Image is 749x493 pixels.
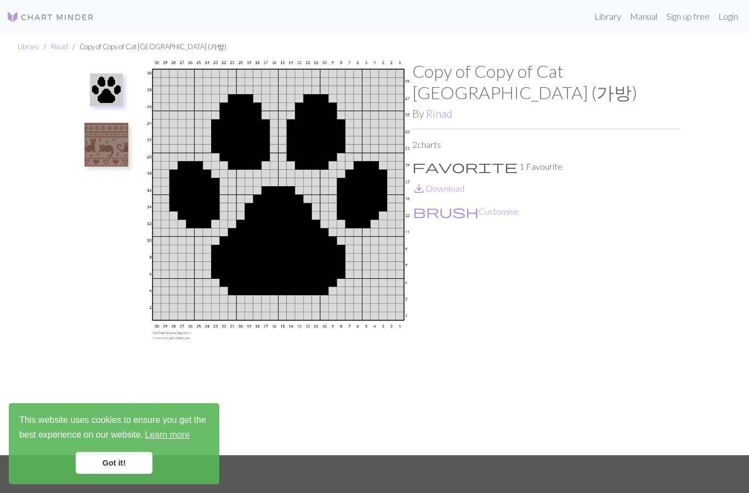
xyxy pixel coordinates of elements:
p: 2 charts [412,138,680,151]
span: favorite [412,159,518,174]
a: Library [18,42,39,51]
div: cookieconsent [9,403,219,484]
h2: By [412,107,680,120]
a: dismiss cookie message [76,452,152,474]
i: Favourite [412,160,518,173]
img: Cat & Heart [84,123,128,167]
a: DownloadDownload [412,183,464,193]
a: learn more about cookies [143,427,191,443]
i: Download [412,182,425,195]
a: Library [590,5,626,27]
a: Manual [626,5,662,27]
a: Rinad [426,107,452,120]
img: Cat Paw Granny Square [90,73,123,106]
img: Cat Paw Granny Square [144,61,412,455]
a: Sign up free [662,5,714,27]
h1: Copy of Copy of Cat [GEOGRAPHIC_DATA] (가방) [412,61,680,103]
li: Copy of Copy of Cat [GEOGRAPHIC_DATA] (가방) [68,42,226,52]
a: Rinad [50,42,68,51]
i: Customise [413,205,479,218]
span: brush [413,204,479,219]
button: CustomiseCustomise [412,204,519,219]
span: save_alt [412,181,425,196]
p: 1 Favourite [412,160,680,173]
img: Logo [7,10,94,24]
a: Login [714,5,742,27]
span: This website uses cookies to ensure you get the best experience on our website. [19,414,209,443]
